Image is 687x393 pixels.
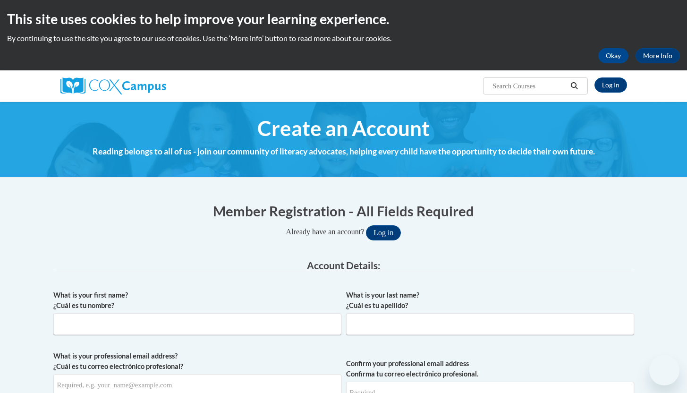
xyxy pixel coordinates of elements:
input: Metadata input [53,313,341,335]
label: Confirm your professional email address Confirma tu correo electrónico profesional. [346,359,634,379]
label: What is your professional email address? ¿Cuál es tu correo electrónico profesional? [53,351,341,372]
input: Search Courses [492,80,567,92]
label: What is your last name? ¿Cuál es tu apellido? [346,290,634,311]
input: Metadata input [346,313,634,335]
button: Okay [598,48,628,63]
a: More Info [636,48,680,63]
iframe: Button to launch messaging window [649,355,679,385]
label: What is your first name? ¿Cuál es tu nombre? [53,290,341,311]
a: Log In [594,77,627,93]
button: Search [567,80,581,92]
span: Account Details: [307,259,381,271]
h2: This site uses cookies to help improve your learning experience. [7,9,680,28]
p: By continuing to use the site you agree to our use of cookies. Use the ‘More info’ button to read... [7,33,680,43]
button: Log in [366,225,401,240]
h1: Member Registration - All Fields Required [53,201,634,221]
img: Cox Campus [60,77,166,94]
h4: Reading belongs to all of us - join our community of literacy advocates, helping every child have... [53,145,634,158]
span: Create an Account [257,116,430,141]
span: Already have an account? [286,228,365,236]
